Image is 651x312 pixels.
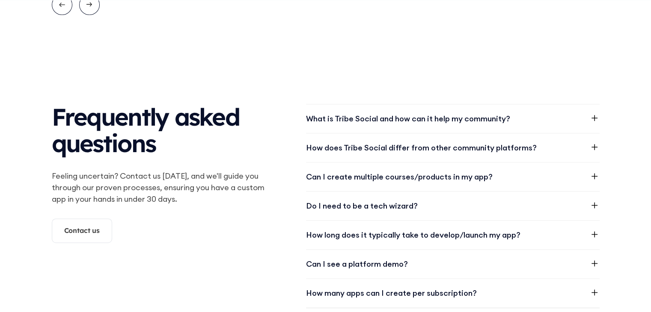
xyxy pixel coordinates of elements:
div: How does Tribe Social differ from other community platforms? [306,142,537,153]
p: Feeling uncertain? Contact us [DATE], and we'll guide you through our proven processes, ensuring ... [52,170,272,205]
div: Can I create multiple courses/products in my app? [306,171,493,182]
h2: Frequently asked questions [52,104,272,156]
div: Do I need to be a tech wizard? [306,200,418,212]
div: How long does it typically take to develop/launch my app? [306,229,520,241]
div: What is Tribe Social and how can it help my community? [306,113,510,124]
div: Can I see a platform demo? [306,258,408,270]
a: Contact us [52,218,112,242]
div: How many apps can I create per subscription? [306,287,477,299]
